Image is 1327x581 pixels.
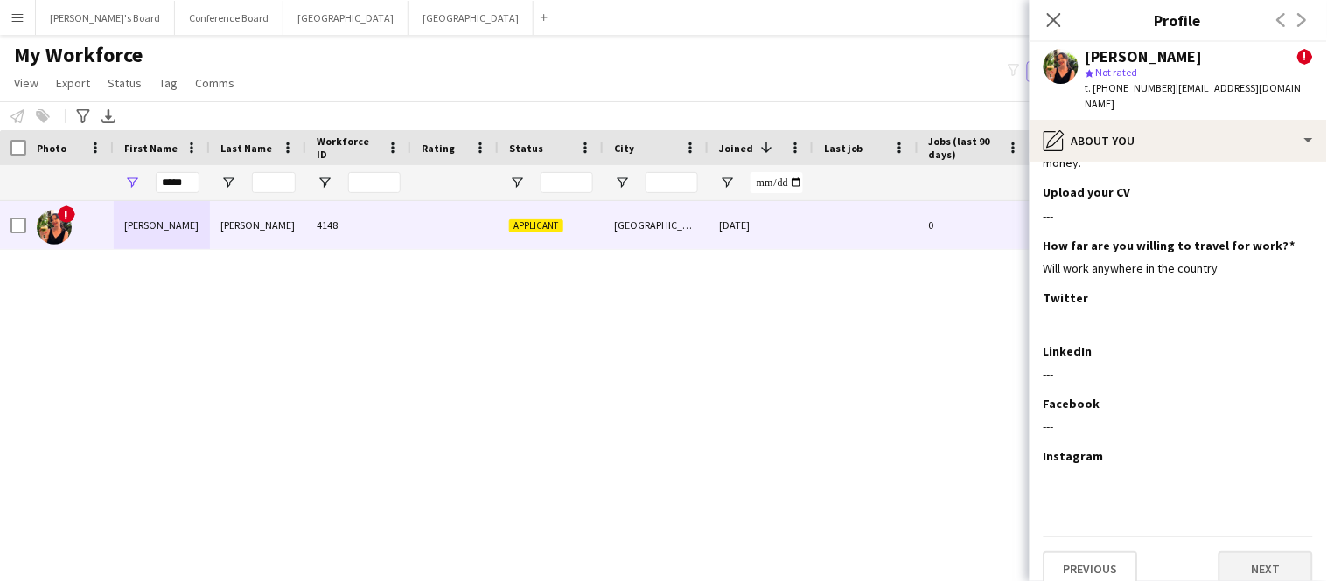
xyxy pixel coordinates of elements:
[37,210,72,245] img: Kasey Dey
[56,75,90,91] span: Export
[509,175,525,190] button: Open Filter Menu
[1044,366,1313,382] div: ---
[108,75,142,91] span: Status
[719,142,753,155] span: Joined
[1027,61,1114,82] button: Everyone2,142
[1044,238,1296,253] h3: How far are you willing to travel for work?
[114,201,210,249] div: [PERSON_NAME]
[751,172,803,193] input: Joined Filter Input
[646,172,698,193] input: City Filter Input
[210,201,306,249] div: [PERSON_NAME]
[1044,208,1313,224] div: ---
[124,175,140,190] button: Open Filter Menu
[1044,260,1313,276] div: Will work anywhere in the country
[1096,66,1138,79] span: Not rated
[604,201,709,249] div: [GEOGRAPHIC_DATA]
[156,172,199,193] input: First Name Filter Input
[614,175,630,190] button: Open Filter Menu
[152,72,185,94] a: Tag
[188,72,241,94] a: Comms
[1044,184,1131,200] h3: Upload your CV
[283,1,409,35] button: [GEOGRAPHIC_DATA]
[1086,81,1307,110] span: | [EMAIL_ADDRESS][DOMAIN_NAME]
[37,142,66,155] span: Photo
[1044,418,1313,434] div: ---
[509,142,543,155] span: Status
[1044,448,1104,464] h3: Instagram
[175,1,283,35] button: Conference Board
[614,142,634,155] span: City
[14,42,143,68] span: My Workforce
[1297,49,1313,65] span: !
[1086,49,1203,65] div: [PERSON_NAME]
[422,142,455,155] span: Rating
[1044,290,1089,306] h3: Twitter
[409,1,534,35] button: [GEOGRAPHIC_DATA]
[1044,343,1093,359] h3: LinkedIn
[252,172,296,193] input: Last Name Filter Input
[348,172,401,193] input: Workforce ID Filter Input
[1044,472,1313,488] div: ---
[709,201,814,249] div: [DATE]
[220,142,272,155] span: Last Name
[1044,396,1100,412] h3: Facebook
[317,135,380,161] span: Workforce ID
[14,75,38,91] span: View
[7,72,45,94] a: View
[929,135,1001,161] span: Jobs (last 90 days)
[719,175,735,190] button: Open Filter Menu
[49,72,97,94] a: Export
[918,201,1032,249] div: 0
[58,205,75,223] span: !
[541,172,593,193] input: Status Filter Input
[509,219,563,232] span: Applicant
[317,175,332,190] button: Open Filter Menu
[824,142,863,155] span: Last job
[195,75,234,91] span: Comms
[36,1,175,35] button: [PERSON_NAME]'s Board
[98,106,119,127] app-action-btn: Export XLSX
[159,75,178,91] span: Tag
[124,142,178,155] span: First Name
[1030,9,1327,31] h3: Profile
[1030,120,1327,162] div: About you
[73,106,94,127] app-action-btn: Advanced filters
[101,72,149,94] a: Status
[1086,81,1177,94] span: t. [PHONE_NUMBER]
[306,201,411,249] div: 4148
[1044,313,1313,329] div: ---
[220,175,236,190] button: Open Filter Menu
